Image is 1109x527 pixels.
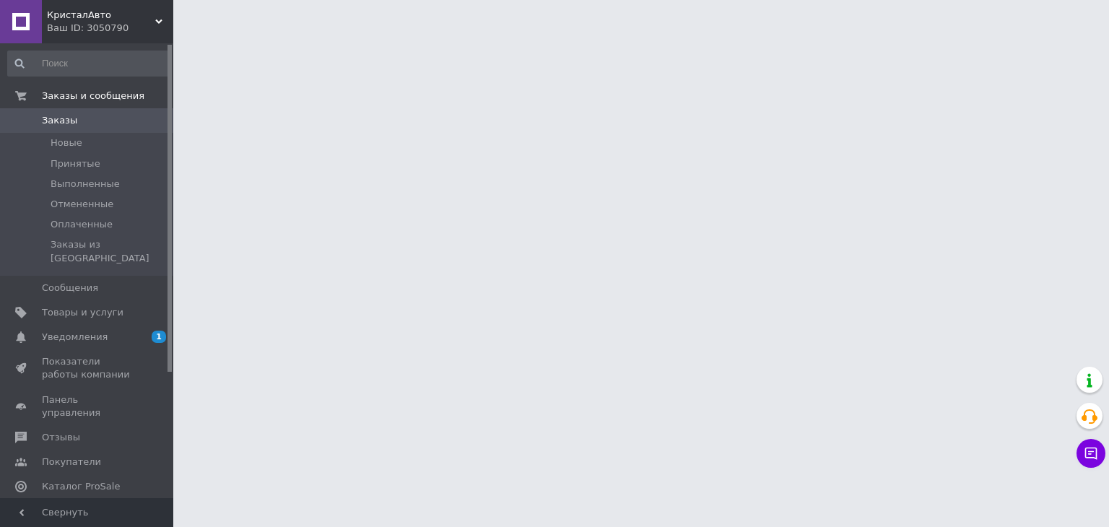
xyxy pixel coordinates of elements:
[42,456,101,469] span: Покупатели
[42,431,80,444] span: Отзывы
[47,9,155,22] span: КристалАвто
[42,480,120,493] span: Каталог ProSale
[51,157,100,170] span: Принятые
[51,198,113,211] span: Отмененные
[42,331,108,344] span: Уведомления
[51,218,113,231] span: Оплаченные
[42,90,144,103] span: Заказы и сообщения
[152,331,166,343] span: 1
[51,136,82,149] span: Новые
[42,393,134,419] span: Панель управления
[42,355,134,381] span: Показатели работы компании
[51,238,169,264] span: Заказы из [GEOGRAPHIC_DATA]
[42,306,123,319] span: Товары и услуги
[51,178,120,191] span: Выполненные
[47,22,173,35] div: Ваш ID: 3050790
[7,51,170,77] input: Поиск
[42,282,98,295] span: Сообщения
[1077,439,1105,468] button: Чат с покупателем
[42,114,77,127] span: Заказы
